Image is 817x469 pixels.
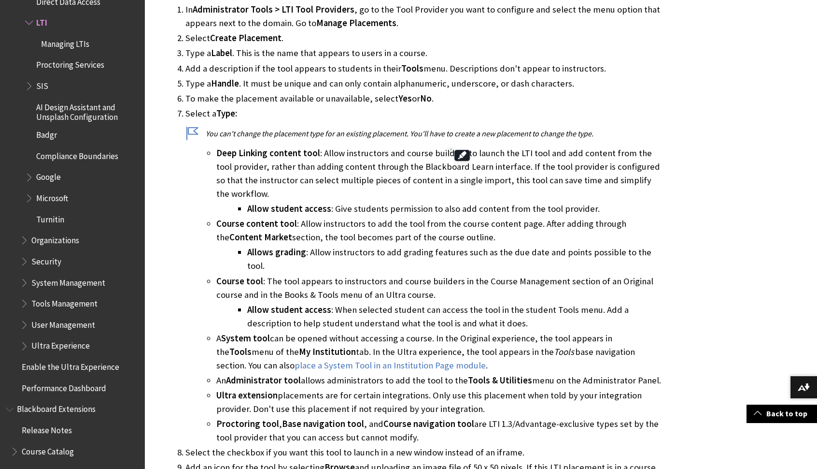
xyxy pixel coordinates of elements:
[31,253,61,266] span: Security
[17,401,96,414] span: Blackboard Extensions
[468,375,532,386] span: Tools & Utilities
[216,217,664,273] li: : Allow instructors to add the tool from the course content page. After adding through the sectio...
[22,422,72,435] span: Release Notes
[247,304,331,315] span: Allow student access
[216,418,279,429] span: Proctoring tool
[31,338,90,351] span: Ultra Experience
[36,15,47,28] span: LTI
[420,93,432,104] span: No
[36,127,57,140] span: Badgr
[229,232,292,243] span: Content Market
[31,275,105,288] span: System Management
[22,380,106,393] span: Performance Dashboard
[216,275,664,330] li: : The tool appears to instructors and course builders in the Course Management section of an Orig...
[221,333,270,344] span: System tool
[295,360,486,371] a: place a System Tool in an Institution Page module
[247,203,331,214] span: Allow student access
[216,108,237,119] span: Type:
[36,78,48,91] span: SIS
[247,247,306,258] span: Allows grading
[299,346,356,357] span: My Institution
[185,107,664,444] li: Select a
[185,446,664,459] li: Select the checkbox if you want this tool to launch in a new window instead of an iframe.
[185,62,664,75] li: Add a description if the tool appears to students in their menu. Descriptions don't appear to ins...
[554,346,574,357] span: Tools
[185,92,664,105] li: To make the placement available or unavailable, select or .
[383,418,474,429] span: Course navigation tool
[216,390,278,401] span: Ultra extension
[22,443,74,456] span: Course Catalog
[185,77,664,90] li: Type a . It must be unique and can only contain alphanumeric, underscore, or dash characters.
[211,47,232,59] span: Label
[747,405,817,423] a: Back to top
[22,359,119,372] span: Enable the Ultra Experience
[185,31,664,45] li: Select .
[216,147,664,216] li: : Allow instructors and course builders to launch the LTI tool and add content from the tool prov...
[36,190,68,203] span: Microsoft
[316,17,396,29] span: Manage Placements
[210,32,282,44] span: Create Placement
[211,78,239,89] span: Handle
[226,375,301,386] span: Administrator tool
[216,332,664,372] li: A can be opened without accessing a course. In the Original experience, the tool appears in the m...
[216,147,320,159] span: Deep Linking content tool
[36,148,118,161] span: Compliance Boundaries
[185,3,664,30] li: In , go to the Tool Provider you want to configure and select the menu option that appears next t...
[216,389,664,416] li: placements are for certain integrations. Only use this placement when told by your integration pr...
[247,246,664,273] li: : Allow instructors to add grading features such as the due date and points possible to the tool.
[36,211,64,224] span: Turnitin
[216,218,297,229] span: Course content tool
[193,4,354,15] span: Administrator Tools > LTI Tool Providers
[31,232,79,245] span: Organizations
[247,303,664,330] li: : When selected student can access the tool in the student Tools menu. Add a description to help ...
[41,36,89,49] span: Managing LTIs
[216,276,263,287] span: Course tool
[247,202,664,216] li: : Give students permission to also add content from the tool provider.
[31,317,95,330] span: User Management
[31,295,98,308] span: Tools Management
[229,346,252,357] span: Tools
[216,374,664,387] li: An allows administrators to add the tool to the menu on the Administrator Panel.
[398,93,412,104] span: Yes
[36,57,104,70] span: Proctoring Services
[216,417,664,444] li: , , and are LTI 1.3/Advantage-exclusive types set by the tool provider that you can access but ca...
[36,99,138,122] span: AI Design Assistant and Unsplash Configuration
[282,418,364,429] span: Base navigation tool
[401,63,423,74] span: Tools
[185,128,664,139] p: You can't change the placement type for an existing placement. You'll have to create a new placem...
[36,169,61,182] span: Google
[185,46,664,60] li: Type a . This is the name that appears to users in a course.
